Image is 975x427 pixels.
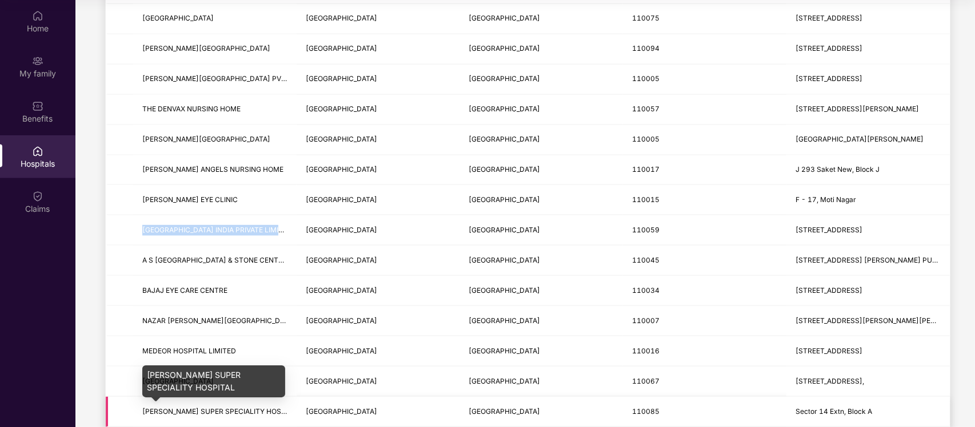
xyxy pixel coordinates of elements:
[796,377,864,385] span: [STREET_ADDRESS],
[786,125,950,155] td: Pusa Road, Rajinder Nagar
[142,74,304,83] span: [PERSON_NAME][GEOGRAPHIC_DATA] PVT. LTD.
[796,407,872,416] span: Sector 14 Extn, Block A
[786,65,950,95] td: 67/1, New Rohtak Road
[460,336,624,366] td: New Delhi
[32,100,43,112] img: svg+xml;base64,PHN2ZyBpZD0iQmVuZWZpdHMiIHhtbG5zPSJodHRwOi8vd3d3LnczLm9yZy8yMDAwL3N2ZyIgd2lkdGg9Ij...
[306,316,377,325] span: [GEOGRAPHIC_DATA]
[142,347,236,355] span: MEDEOR HOSPITAL LIMITED
[142,135,270,143] span: [PERSON_NAME][GEOGRAPHIC_DATA]
[469,14,541,22] span: [GEOGRAPHIC_DATA]
[32,146,43,157] img: svg+xml;base64,PHN2ZyBpZD0iSG9zcGl0YWxzIiB4bWxucz0iaHR0cDovL3d3dy53My5vcmcvMjAwMC9zdmciIHdpZHRoPS...
[306,104,377,113] span: [GEOGRAPHIC_DATA]
[632,347,660,355] span: 110016
[786,306,950,336] td: 219-220, Sanjay Nagar, N K Surana Marg, Near Gulabi Bagh Flat
[796,286,862,295] span: [STREET_ADDRESS]
[133,336,297,366] td: MEDEOR HOSPITAL LIMITED
[786,276,950,306] td: 101, Vikas Surya Plaza, Plot No.7, P D A Comunity Center, Road No. 44
[469,347,541,355] span: [GEOGRAPHIC_DATA]
[133,185,297,215] td: DR AGGARWALS EYE CLINIC
[796,135,924,143] span: [GEOGRAPHIC_DATA][PERSON_NAME]
[632,14,660,22] span: 110075
[469,286,541,295] span: [GEOGRAPHIC_DATA]
[796,74,862,83] span: [STREET_ADDRESS]
[632,195,660,204] span: 110015
[796,165,880,174] span: J 293 Saket New, Block J
[306,74,377,83] span: [GEOGRAPHIC_DATA]
[133,155,297,186] td: SAWAN NEELU ANGELS NURSING HOME
[786,34,950,65] td: E-7, 100, Foota Road, West Nagar Extn
[460,4,624,34] td: New Delhi
[142,256,317,264] span: A S [GEOGRAPHIC_DATA] & STONE CENTRE PVT LTD
[469,256,541,264] span: [GEOGRAPHIC_DATA]
[632,165,660,174] span: 110017
[133,306,297,336] td: NAZAR KANWAR SURANA HOSPITAL
[469,104,541,113] span: [GEOGRAPHIC_DATA]
[142,104,241,113] span: THE DENVAX NURSING HOME
[796,104,919,113] span: [STREET_ADDRESS][PERSON_NAME]
[306,286,377,295] span: [GEOGRAPHIC_DATA]
[133,4,297,34] td: AYUSHMAN HOSPITAL
[460,185,624,215] td: New Delhi
[306,256,377,264] span: [GEOGRAPHIC_DATA]
[297,185,460,215] td: Delhi
[297,366,460,397] td: Delhi
[133,65,297,95] td: JEEWAN MALA HOSPITAL PVT. LTD.
[796,225,862,234] span: [STREET_ADDRESS]
[133,397,297,427] td: SAROJ SUPER SPECIALITY HOSPITAL
[142,365,285,397] div: [PERSON_NAME] SUPER SPECIALITY HOSPITAL
[460,397,624,427] td: New Delhi
[460,65,624,95] td: New Delhi
[469,74,541,83] span: [GEOGRAPHIC_DATA]
[133,34,297,65] td: C. M. PATEL HOSPITAL
[786,245,950,276] td: 1/46 VIJAY ENCLAVE MAIN DABRI PALAM ROAD , OPP JINDAL PUBLIC SCHOOL
[796,44,862,53] span: [STREET_ADDRESS]
[142,195,238,204] span: [PERSON_NAME] EYE CLINIC
[297,125,460,155] td: Delhi
[460,276,624,306] td: New Delhi
[632,135,660,143] span: 110005
[786,336,950,366] td: B 33 34 Block B, Qutab Institutional Area
[469,377,541,385] span: [GEOGRAPHIC_DATA]
[632,377,660,385] span: 110067
[297,4,460,34] td: Delhi
[632,286,660,295] span: 110034
[133,95,297,125] td: THE DENVAX NURSING HOME
[469,316,541,325] span: [GEOGRAPHIC_DATA]
[306,407,377,416] span: [GEOGRAPHIC_DATA]
[632,225,660,234] span: 110059
[786,185,950,215] td: F - 17, Moti Nagar
[796,347,862,355] span: [STREET_ADDRESS]
[786,4,950,34] td: Plot No 2, Sector 12, Aashirwd Chowk
[786,397,950,427] td: Sector 14 Extn, Block A
[632,44,660,53] span: 110094
[297,215,460,245] td: Delhi
[32,55,43,67] img: svg+xml;base64,PHN2ZyB3aWR0aD0iMjAiIGhlaWdodD0iMjAiIHZpZXdCb3g9IjAgMCAyMCAyMCIgZmlsbD0ibm9uZSIgeG...
[460,306,624,336] td: New Delhi
[306,44,377,53] span: [GEOGRAPHIC_DATA]
[297,276,460,306] td: Delhi
[297,397,460,427] td: Delhi
[142,14,214,22] span: [GEOGRAPHIC_DATA]
[796,195,856,204] span: F - 17, Moti Nagar
[786,215,950,245] td: Jai Bharat Enclave, C 7, Block C, Najafgarh Road
[632,316,660,325] span: 110007
[786,366,950,397] td: 384 J S Complex,
[306,14,377,22] span: [GEOGRAPHIC_DATA]
[133,125,297,155] td: B L KAPUR MEMORIAL HOSPITAL
[297,336,460,366] td: Delhi
[469,44,541,53] span: [GEOGRAPHIC_DATA]
[460,245,624,276] td: New Delhi
[142,165,283,174] span: [PERSON_NAME] ANGELS NURSING HOME
[469,135,541,143] span: [GEOGRAPHIC_DATA]
[142,44,270,53] span: [PERSON_NAME][GEOGRAPHIC_DATA]
[786,155,950,186] td: J 293 Saket New, Block J
[460,34,624,65] td: New Delhi
[133,366,297,397] td: Nestiva Hospital
[306,225,377,234] span: [GEOGRAPHIC_DATA]
[142,407,300,416] span: [PERSON_NAME] SUPER SPECIALITY HOSPITAL
[469,165,541,174] span: [GEOGRAPHIC_DATA]
[469,407,541,416] span: [GEOGRAPHIC_DATA]
[469,195,541,204] span: [GEOGRAPHIC_DATA]
[460,366,624,397] td: New Delhi
[133,215,297,245] td: TARAK HOSPITAL INDIA PRIVATE LIMITED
